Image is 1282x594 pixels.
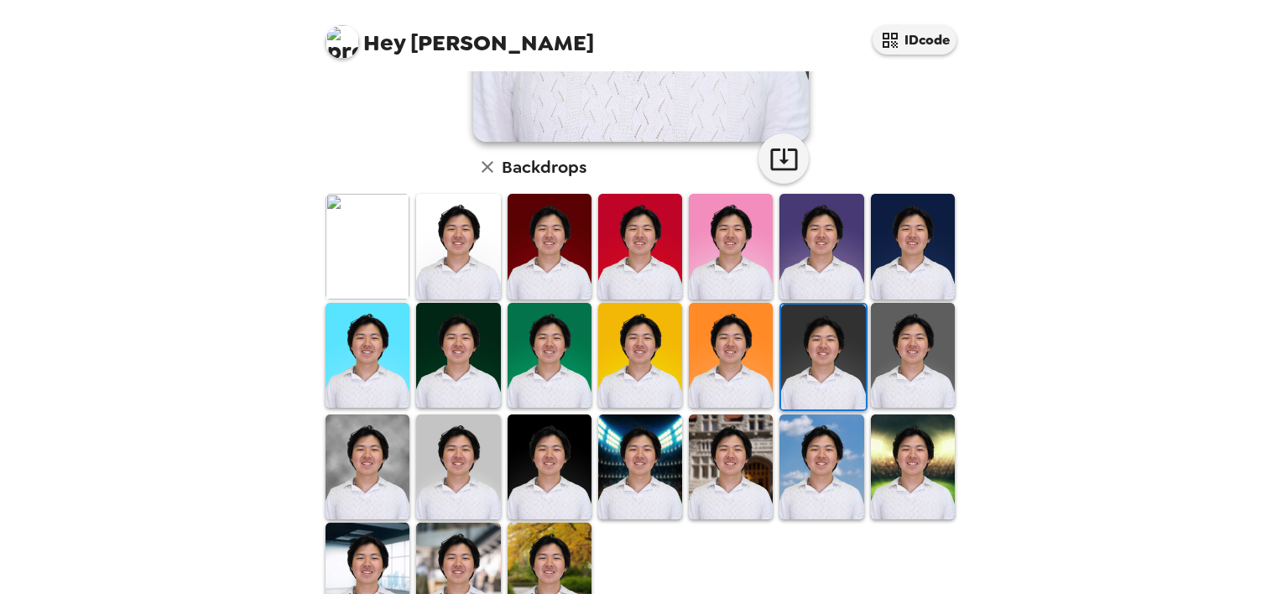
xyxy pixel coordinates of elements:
h6: Backdrops [502,154,586,180]
span: Hey [363,28,405,58]
button: IDcode [873,25,956,55]
img: Original [326,194,409,299]
span: [PERSON_NAME] [326,17,594,55]
img: profile pic [326,25,359,59]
